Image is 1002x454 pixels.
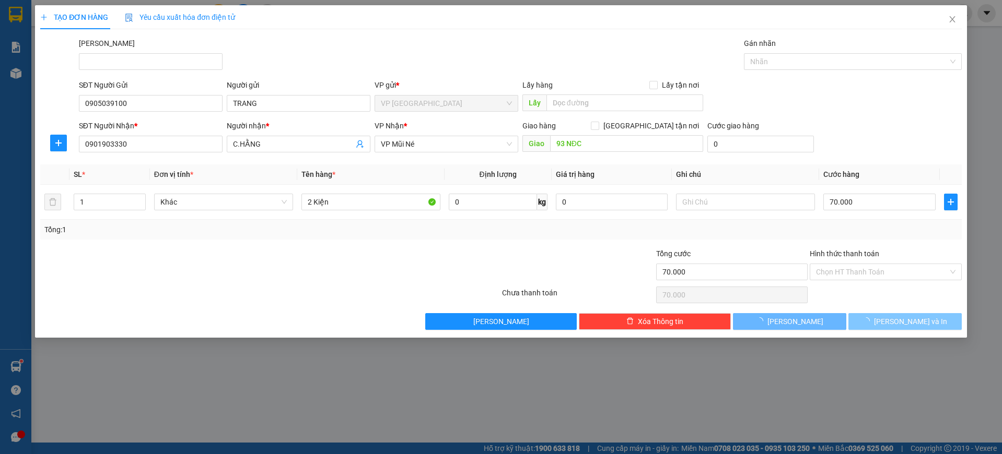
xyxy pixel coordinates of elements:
[473,316,529,327] span: [PERSON_NAME]
[707,122,759,130] label: Cước giao hàng
[40,13,108,21] span: TẠO ĐƠN HÀNG
[375,79,518,91] div: VP gửi
[522,122,556,130] span: Giao hàng
[522,94,546,111] span: Lấy
[756,317,767,325] span: loading
[79,39,135,47] label: Mã ĐH
[79,53,223,70] input: Mã ĐH
[848,313,962,330] button: [PERSON_NAME] và In
[938,5,967,34] button: Close
[537,194,547,210] span: kg
[40,14,48,21] span: plus
[874,316,947,327] span: [PERSON_NAME] và In
[227,120,370,132] div: Người nhận
[767,316,823,327] span: [PERSON_NAME]
[945,198,957,206] span: plus
[676,194,815,210] input: Ghi Chú
[381,136,512,152] span: VP Mũi Né
[480,170,517,178] span: Định lượng
[944,194,958,210] button: plus
[160,194,287,210] span: Khác
[501,287,655,305] div: Chưa thanh toán
[733,313,846,330] button: [PERSON_NAME]
[556,170,595,178] span: Giá trị hàng
[658,79,703,91] span: Lấy tận nơi
[579,313,731,330] button: deleteXóa Thông tin
[638,316,683,327] span: Xóa Thông tin
[125,13,235,21] span: Yêu cầu xuất hóa đơn điện tử
[154,170,193,178] span: Đơn vị tính
[550,135,703,152] input: Dọc đường
[522,135,550,152] span: Giao
[375,122,404,130] span: VP Nhận
[948,15,957,23] span: close
[556,194,668,210] input: 0
[810,249,879,258] label: Hình thức thanh toán
[125,14,133,22] img: icon
[79,79,223,91] div: SĐT Người Gửi
[5,5,42,42] img: logo.jpg
[672,164,819,185] th: Ghi chú
[744,39,776,47] label: Gán nhãn
[381,95,512,111] span: VP Nha Trang
[626,317,634,326] span: delete
[5,5,152,44] li: Nam Hải Limousine
[863,317,874,325] span: loading
[301,194,440,210] input: VD: Bàn, Ghế
[301,170,335,178] span: Tên hàng
[823,170,859,178] span: Cước hàng
[546,94,703,111] input: Dọc đường
[599,120,703,132] span: [GEOGRAPHIC_DATA] tận nơi
[5,56,72,91] li: VP VP [PERSON_NAME] Lão
[72,56,139,91] li: VP VP [GEOGRAPHIC_DATA]
[356,140,364,148] span: user-add
[707,136,814,152] input: Cước giao hàng
[74,170,82,178] span: SL
[227,79,370,91] div: Người gửi
[656,249,691,258] span: Tổng cước
[44,194,61,210] button: delete
[522,81,553,89] span: Lấy hàng
[50,135,67,151] button: plus
[425,313,577,330] button: [PERSON_NAME]
[44,224,387,235] div: Tổng: 1
[79,120,223,132] div: SĐT Người Nhận
[51,139,66,147] span: plus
